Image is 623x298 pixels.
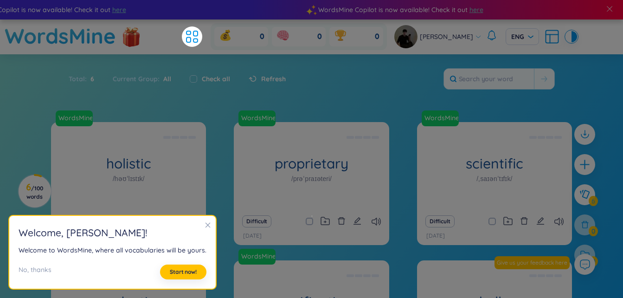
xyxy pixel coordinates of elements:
div: Current Group : [103,69,180,89]
h1: holistic [51,155,206,172]
h1: /həʊˈlɪstɪk/ [113,174,145,184]
div: Welcome to WordsMine, where all vocabularies will be yours. [19,245,206,255]
img: avatar [394,25,417,48]
span: 0 [317,32,322,42]
h2: Welcome , [PERSON_NAME] ! [19,225,206,240]
button: Difficult [425,215,455,227]
span: here [467,5,481,15]
p: [DATE] [426,232,445,240]
span: Start now! [170,268,197,276]
a: WordsMine [5,19,116,52]
a: WordsMine [422,110,462,126]
span: 6 [87,74,94,84]
span: [PERSON_NAME] [420,32,473,42]
span: edit [353,217,361,225]
img: flashSalesIcon.a7f4f837.png [122,23,141,51]
p: [DATE] [243,232,262,240]
span: plus [579,159,591,170]
a: WordsMine [238,252,276,261]
button: delete [154,215,163,228]
a: WordsMine [56,110,96,126]
h1: /prəˈpraɪəteri/ [291,174,332,184]
button: Start now! [160,265,206,279]
a: WordsMine [421,113,460,123]
a: avatar [394,25,420,48]
label: Check all [202,74,230,84]
button: edit [353,215,361,228]
button: edit [536,215,545,228]
div: No, thanks [19,265,51,279]
button: edit [170,215,179,228]
span: 0 [260,32,264,42]
span: delete [520,217,528,225]
span: 0 [375,32,379,42]
span: Refresh [261,74,286,84]
a: WordsMine [238,249,279,265]
h1: scientific [417,155,572,172]
div: Total : [69,69,103,89]
h3: 6 [24,183,45,200]
span: close [205,222,211,228]
h1: proprietary [234,155,389,172]
h1: /ˌsaɪənˈtɪfɪk/ [476,174,512,184]
a: WordsMine [55,113,94,123]
button: Difficult [242,215,271,227]
span: All [160,75,171,83]
span: ENG [511,32,533,41]
a: WordsMine [238,110,279,126]
span: / 100 words [26,185,43,200]
button: delete [520,215,528,228]
span: delete [337,217,346,225]
input: Search your word [444,69,534,89]
span: here [109,5,123,15]
a: WordsMine [238,113,276,123]
button: delete [337,215,346,228]
span: edit [536,217,545,225]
